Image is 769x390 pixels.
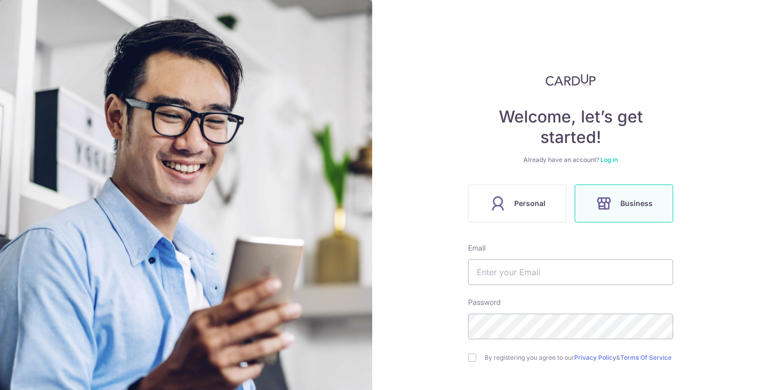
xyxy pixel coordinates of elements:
[545,74,596,86] img: CardUp Logo
[571,184,677,222] a: Business
[484,354,673,362] label: By registering you agree to our &
[514,197,545,210] span: Personal
[600,156,618,163] a: Log in
[574,354,616,361] a: Privacy Policy
[464,184,571,222] a: Personal
[468,107,673,148] h4: Welcome, let’s get started!
[468,243,485,253] label: Email
[468,156,673,164] div: Already have an account?
[468,297,501,307] label: Password
[620,354,672,361] a: Terms Of Service
[620,197,653,210] span: Business
[468,259,673,285] input: Enter your Email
